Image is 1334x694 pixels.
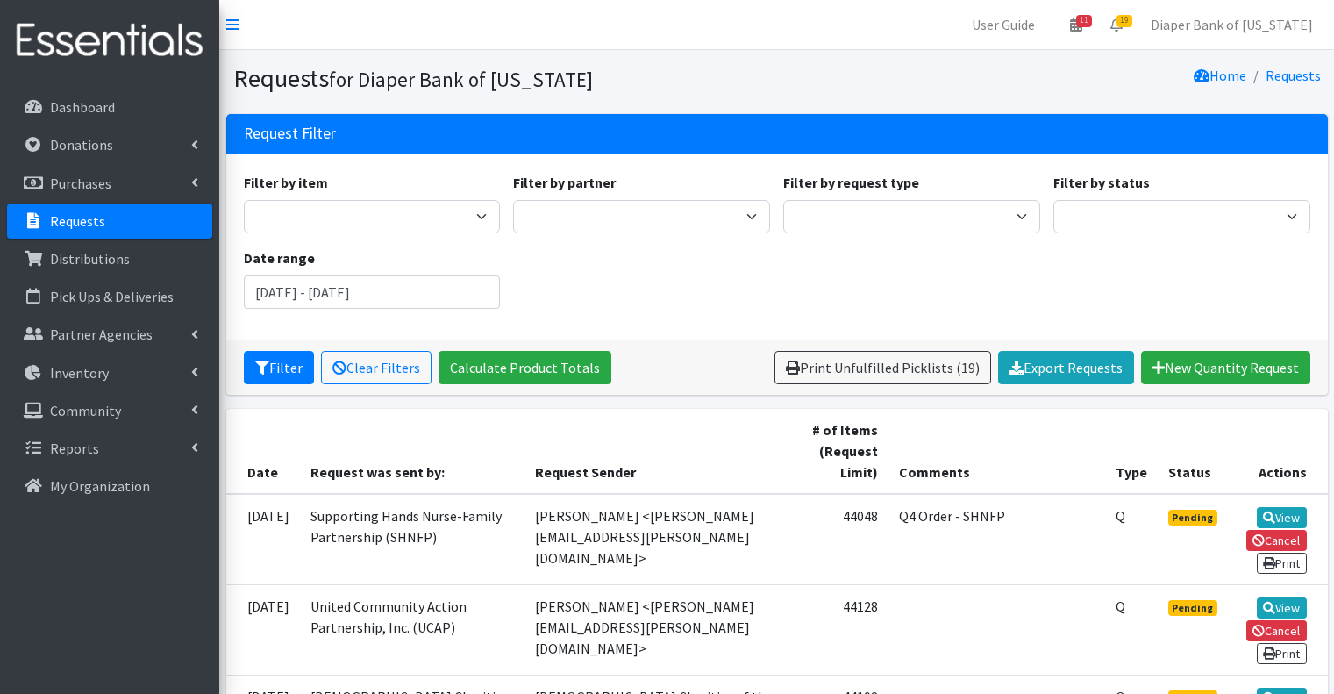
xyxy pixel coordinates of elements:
a: Clear Filters [321,351,432,384]
a: Print Unfulfilled Picklists (19) [774,351,991,384]
th: Actions [1231,409,1327,494]
a: My Organization [7,469,212,504]
a: Print [1257,643,1307,664]
span: Pending [1168,600,1218,616]
abbr: Quantity [1116,507,1125,525]
a: Donations [7,127,212,162]
abbr: Quantity [1116,597,1125,615]
p: Dashboard [50,98,115,116]
a: Partner Agencies [7,317,212,352]
p: Reports [50,440,99,457]
a: Purchases [7,166,212,201]
a: Dashboard [7,89,212,125]
p: Donations [50,136,113,154]
th: Request Sender [524,409,793,494]
label: Filter by request type [783,172,919,193]
a: Export Requests [998,351,1134,384]
label: Filter by status [1053,172,1150,193]
p: Pick Ups & Deliveries [50,288,174,305]
a: Community [7,393,212,428]
a: Home [1194,67,1246,84]
a: Distributions [7,241,212,276]
a: Reports [7,431,212,466]
a: Requests [1266,67,1321,84]
h3: Request Filter [244,125,336,143]
th: Type [1105,409,1158,494]
span: 11 [1076,15,1092,27]
td: Q4 Order - SHNFP [888,494,1105,585]
label: Filter by partner [513,172,616,193]
p: My Organization [50,477,150,495]
a: View [1257,597,1307,619]
td: 44128 [793,584,888,675]
td: [DATE] [226,584,300,675]
a: Calculate Product Totals [439,351,611,384]
a: Cancel [1246,530,1307,551]
span: 19 [1116,15,1132,27]
th: Comments [888,409,1105,494]
small: for Diaper Bank of [US_STATE] [329,67,593,92]
span: Pending [1168,510,1218,526]
a: Print [1257,553,1307,574]
a: New Quantity Request [1141,351,1310,384]
img: HumanEssentials [7,11,212,70]
a: 11 [1056,7,1096,42]
a: Cancel [1246,620,1307,641]
p: Community [50,402,121,419]
a: User Guide [958,7,1049,42]
td: [DATE] [226,494,300,585]
td: Supporting Hands Nurse-Family Partnership (SHNFP) [300,494,524,585]
td: 44048 [793,494,888,585]
th: Status [1158,409,1231,494]
p: Purchases [50,175,111,192]
td: [PERSON_NAME] <[PERSON_NAME][EMAIL_ADDRESS][PERSON_NAME][DOMAIN_NAME]> [524,584,793,675]
a: Inventory [7,355,212,390]
a: Diaper Bank of [US_STATE] [1137,7,1327,42]
label: Date range [244,247,315,268]
p: Partner Agencies [50,326,153,343]
a: Pick Ups & Deliveries [7,279,212,314]
p: Distributions [50,250,130,268]
td: United Community Action Partnership, Inc. (UCAP) [300,584,524,675]
td: [PERSON_NAME] <[PERSON_NAME][EMAIL_ADDRESS][PERSON_NAME][DOMAIN_NAME]> [524,494,793,585]
p: Inventory [50,364,109,382]
input: January 1, 2011 - December 31, 2011 [244,275,501,309]
a: 19 [1096,7,1137,42]
a: Requests [7,204,212,239]
a: View [1257,507,1307,528]
th: Date [226,409,300,494]
h1: Requests [233,63,771,94]
label: Filter by item [244,172,328,193]
th: # of Items (Request Limit) [793,409,888,494]
p: Requests [50,212,105,230]
button: Filter [244,351,314,384]
th: Request was sent by: [300,409,524,494]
